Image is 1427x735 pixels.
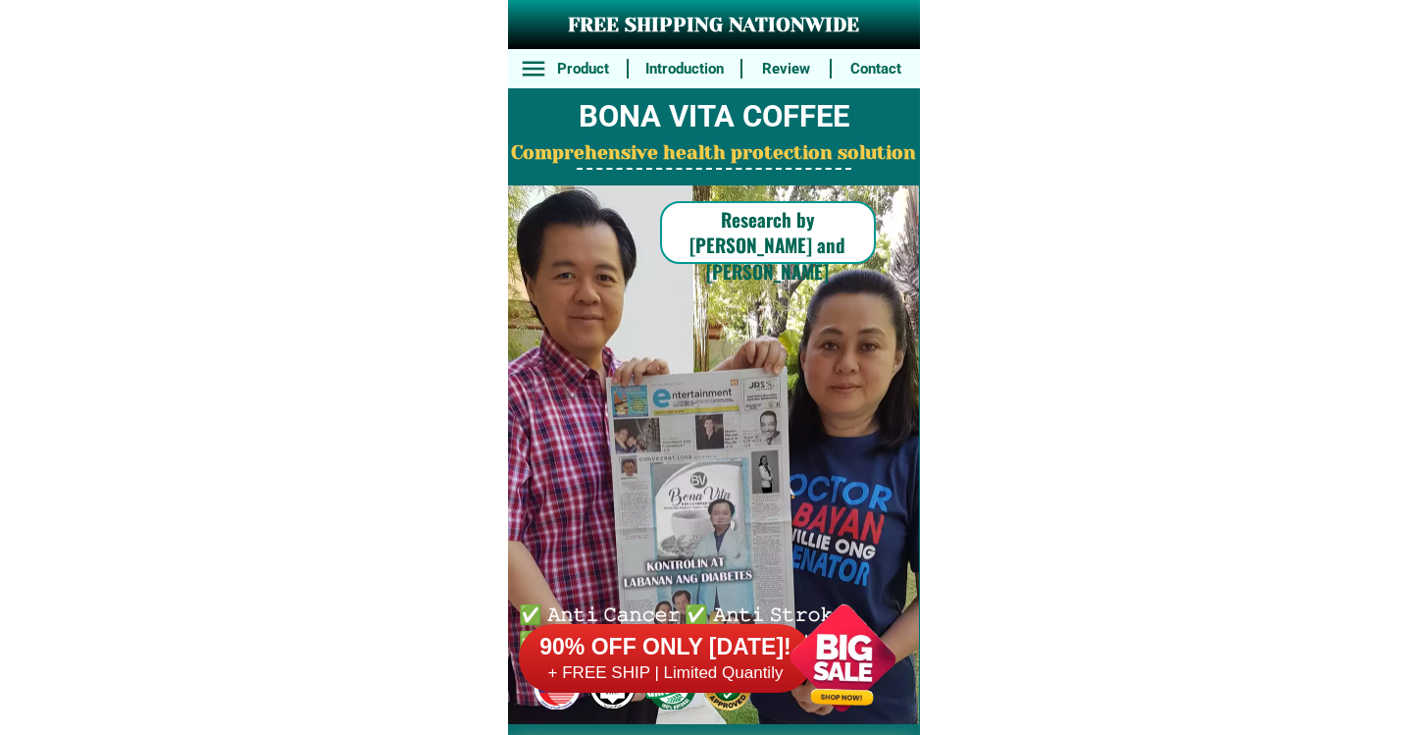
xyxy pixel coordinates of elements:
[508,139,920,168] h2: Comprehensive health protection solution
[660,206,876,285] h6: Research by [PERSON_NAME] and [PERSON_NAME]
[508,94,920,140] h2: BONA VITA COFFEE
[638,58,730,80] h6: Introduction
[549,58,616,80] h6: Product
[842,58,909,80] h6: Contact
[508,11,920,40] h3: FREE SHIPPING NATIONWIDE
[519,633,813,662] h6: 90% OFF ONLY [DATE]!
[753,58,820,80] h6: Review
[519,662,813,684] h6: + FREE SHIP | Limited Quantily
